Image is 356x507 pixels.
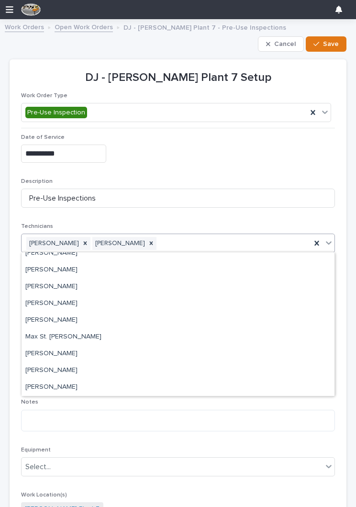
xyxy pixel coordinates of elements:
[21,71,335,85] p: DJ - [PERSON_NAME] Plant 7 Setup
[21,3,41,16] img: F4NWVRlRhyjtPQOJfFs5
[22,279,334,295] div: Josh Arnett
[22,362,334,379] div: TJ Wicks
[25,462,51,472] div: Select...
[123,22,286,32] p: DJ - [PERSON_NAME] Plant 7 - Pre-Use Inspections
[21,179,53,184] span: Description
[22,379,334,396] div: Todd Berger
[323,40,339,48] span: Save
[306,36,346,52] button: Save
[21,224,53,229] span: Technicians
[21,492,67,498] span: Work Location(s)
[22,262,334,279] div: Jodie Malstaff
[25,107,87,119] div: Pre-Use Inspection
[274,40,296,48] span: Cancel
[22,346,334,362] div: Pat Kelley
[22,312,334,329] div: Marc Rader
[21,447,51,453] span: Equipment
[258,36,304,52] button: Cancel
[26,237,80,250] div: [PERSON_NAME]
[22,329,334,346] div: Max St. Julien
[21,93,67,99] span: Work Order Type
[55,21,113,32] a: Open Work Orders
[22,245,334,262] div: Jake Rucker
[92,237,146,250] div: [PERSON_NAME]
[21,399,38,405] span: Notes
[22,295,334,312] div: Josh Casper
[21,135,65,140] span: Date of Service
[5,21,44,32] a: Work Orders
